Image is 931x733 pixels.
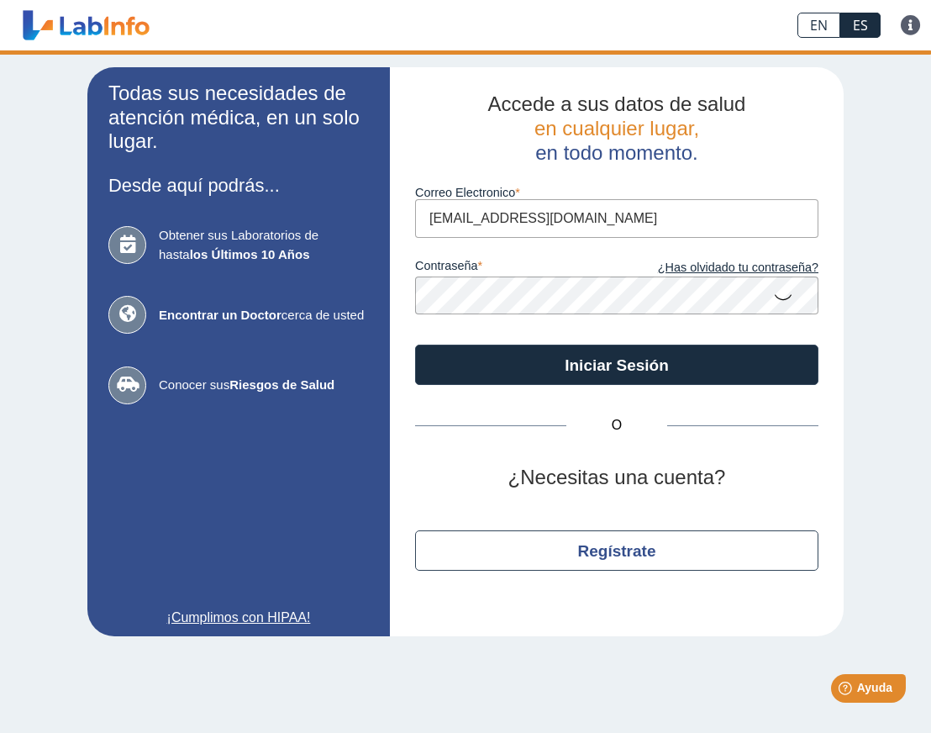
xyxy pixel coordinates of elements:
[797,13,840,38] a: EN
[108,608,369,628] a: ¡Cumplimos con HIPAA!
[159,308,281,322] b: Encontrar un Doctor
[534,117,699,140] span: en cualquier lugar,
[488,92,746,115] span: Accede a sus datos de salud
[781,667,913,715] iframe: Help widget launcher
[840,13,881,38] a: ES
[415,345,818,385] button: Iniciar Sesión
[108,175,369,196] h3: Desde aquí podrás...
[229,377,334,392] b: Riesgos de Salud
[159,376,369,395] span: Conocer sus
[566,415,667,435] span: O
[415,186,818,199] label: Correo Electronico
[190,247,310,261] b: los Últimos 10 Años
[415,259,617,277] label: contraseña
[617,259,818,277] a: ¿Has olvidado tu contraseña?
[415,466,818,490] h2: ¿Necesitas una cuenta?
[108,82,369,154] h2: Todas sus necesidades de atención médica, en un solo lugar.
[415,530,818,571] button: Regístrate
[159,226,369,264] span: Obtener sus Laboratorios de hasta
[159,306,369,325] span: cerca de usted
[535,141,697,164] span: en todo momento.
